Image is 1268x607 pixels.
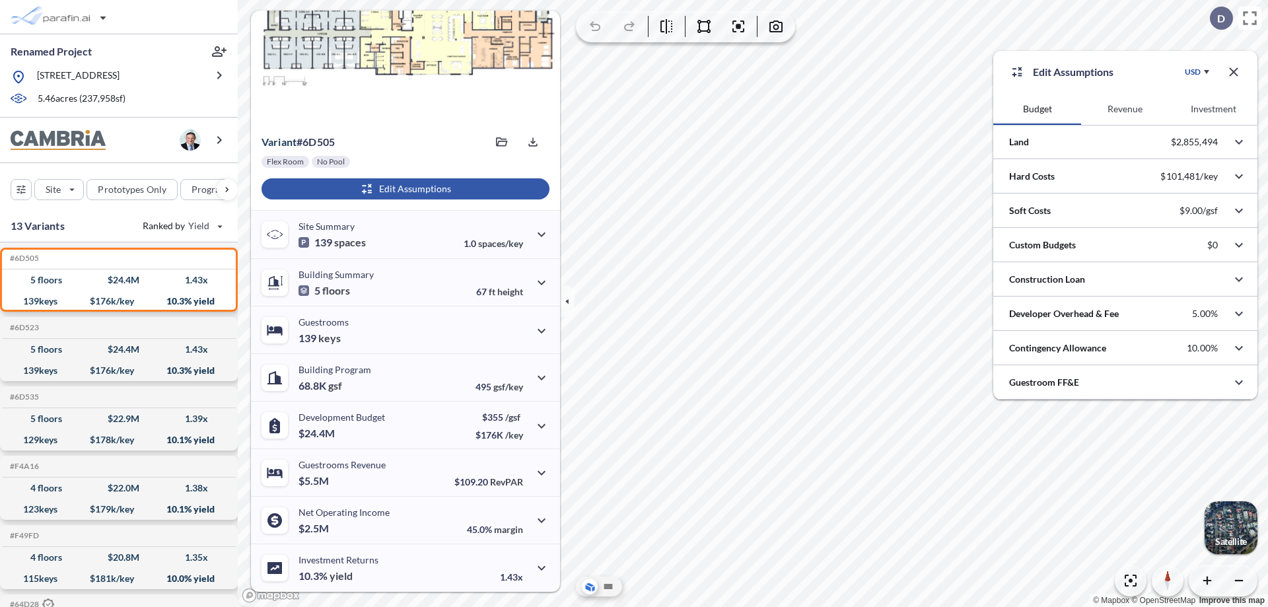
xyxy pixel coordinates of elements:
span: spaces [334,236,366,249]
span: gsf [328,379,342,392]
span: spaces/key [478,238,523,249]
span: /key [505,429,523,441]
p: Contingency Allowance [1009,341,1106,355]
button: Revenue [1081,93,1169,125]
p: Investment Returns [299,554,378,565]
p: 5.00% [1192,308,1218,320]
span: Yield [188,219,210,232]
p: Program [192,183,229,196]
p: $109.20 [454,476,523,487]
p: Edit Assumptions [1033,64,1113,80]
p: Developer Overhead & Fee [1009,307,1119,320]
button: Aerial View [582,579,598,594]
a: Mapbox [1093,596,1129,605]
p: Hard Costs [1009,170,1055,183]
p: Land [1009,135,1029,149]
button: Budget [993,93,1081,125]
p: 10.3% [299,569,353,583]
p: Flex Room [267,157,304,167]
p: 10.00% [1187,342,1218,354]
span: gsf/key [493,381,523,392]
p: Custom Budgets [1009,238,1076,252]
p: Guestrooms Revenue [299,459,386,470]
span: yield [330,569,353,583]
button: Site Plan [600,579,616,594]
a: Improve this map [1199,596,1265,605]
p: Satellite [1215,536,1247,547]
p: 1.0 [464,238,523,249]
button: Site [34,179,84,200]
p: 67 [476,286,523,297]
span: keys [318,332,341,345]
button: Ranked by Yield [132,215,231,236]
p: 139 [299,236,366,249]
p: 5.46 acres ( 237,958 sf) [38,92,125,106]
a: Mapbox homepage [242,588,300,603]
p: Site Summary [299,221,355,232]
button: Program [180,179,252,200]
span: RevPAR [490,476,523,487]
p: 13 Variants [11,218,65,234]
p: Guestroom FF&E [1009,376,1079,389]
button: Edit Assumptions [262,178,549,199]
span: /gsf [505,411,520,423]
span: ft [489,286,495,297]
p: Prototypes Only [98,183,166,196]
p: Soft Costs [1009,204,1051,217]
p: Development Budget [299,411,385,423]
span: Variant [262,135,297,148]
button: Switcher ImageSatellite [1205,501,1257,554]
p: D [1217,13,1225,24]
h5: Click to copy the code [7,531,39,540]
p: Construction Loan [1009,273,1085,286]
div: USD [1185,67,1201,77]
p: $101,481/key [1160,170,1218,182]
p: Renamed Project [11,44,92,59]
p: No Pool [317,157,345,167]
p: $24.4M [299,427,337,440]
img: Switcher Image [1205,501,1257,554]
span: height [497,286,523,297]
img: BrandImage [11,130,106,151]
p: $9.00/gsf [1180,205,1218,217]
p: # 6d505 [262,135,335,149]
p: Guestrooms [299,316,349,328]
p: [STREET_ADDRESS] [37,69,120,85]
p: $2.5M [299,522,331,535]
p: Building Summary [299,269,374,280]
span: floors [322,284,350,297]
h5: Click to copy the code [7,323,39,332]
span: margin [494,524,523,535]
p: $2,855,494 [1171,136,1218,148]
h5: Click to copy the code [7,254,39,263]
p: 495 [475,381,523,392]
button: Prototypes Only [87,179,178,200]
p: 139 [299,332,341,345]
p: Site [46,183,61,196]
p: 1.43x [500,571,523,583]
p: $355 [475,411,523,423]
h5: Click to copy the code [7,392,39,402]
p: Building Program [299,364,371,375]
p: $0 [1207,239,1218,251]
button: Investment [1170,93,1257,125]
p: 45.0% [467,524,523,535]
p: 68.8K [299,379,342,392]
img: user logo [180,129,201,151]
p: 5 [299,284,350,297]
p: $176K [475,429,523,441]
h5: Click to copy the code [7,462,39,471]
p: $5.5M [299,474,331,487]
a: OpenStreetMap [1131,596,1195,605]
p: Net Operating Income [299,507,390,518]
